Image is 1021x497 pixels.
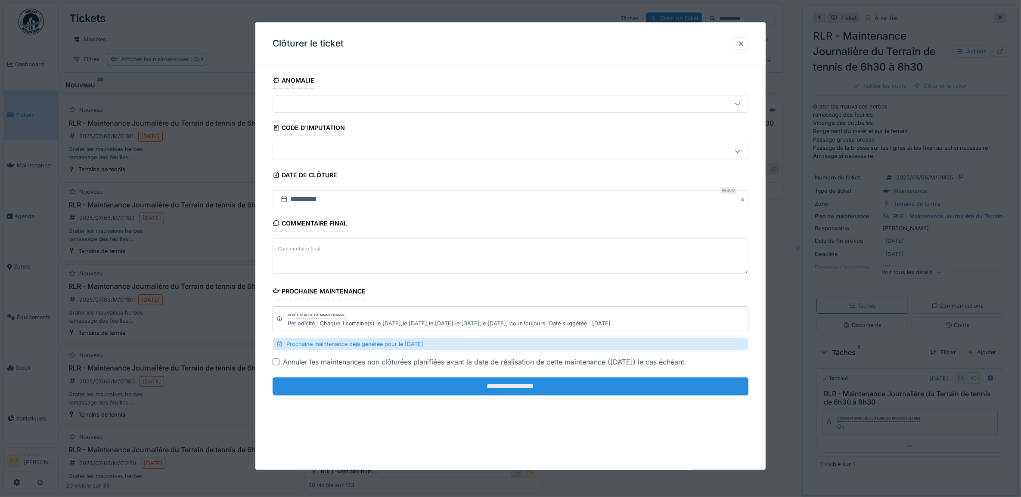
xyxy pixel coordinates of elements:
[288,319,612,327] div: Périodicité : Chaque 1 semaine(s) le [DATE],le [DATE],le [DATE],le [DATE],le [DATE], pour toujour...
[273,74,315,89] div: Anomalie
[273,285,366,299] div: Prochaine maintenance
[273,38,344,49] h3: Clôturer le ticket
[739,190,748,208] button: Close
[273,338,749,350] div: Prochaine maintenance déjà générée pour le [DATE]
[288,312,345,318] div: Répétition de la maintenance
[276,244,322,254] label: Commentaire final
[720,187,736,194] div: Requis
[283,357,686,367] div: Annuler les maintenances non clôturées planifiées avant la date de réalisation de cette maintenan...
[273,217,348,232] div: Commentaire final
[273,121,345,136] div: Code d'imputation
[273,169,338,183] div: Date de clôture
